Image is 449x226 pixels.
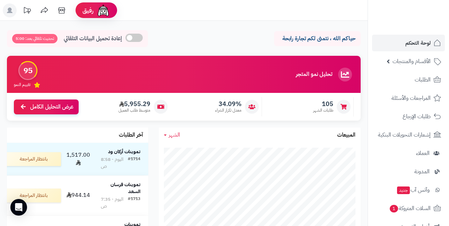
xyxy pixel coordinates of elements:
[390,205,398,212] span: 1
[101,156,128,170] div: اليوم - 8:58 ص
[403,112,431,121] span: طلبات الإرجاع
[402,16,442,31] img: logo-2.png
[372,108,445,125] a: طلبات الإرجاع
[215,107,241,113] span: معدل تكرار الشراء
[415,75,431,85] span: الطلبات
[372,90,445,106] a: المراجعات والأسئلة
[389,203,431,213] span: السلات المتروكة
[405,38,431,48] span: لوحة التحكم
[378,130,431,140] span: إشعارات التحويلات البنكية
[6,189,61,202] div: بانتظار المراجعة
[82,6,94,15] span: رفيق
[372,145,445,162] a: العملاء
[296,71,332,78] h3: تحليل نمو المتجر
[12,34,58,43] span: تحديث تلقائي بعد: 5:00
[64,35,122,43] span: إعادة تحميل البيانات التلقائي
[372,182,445,198] a: وآتس آبجديد
[164,131,180,139] a: الشهر
[393,56,431,66] span: الأقسام والمنتجات
[64,143,93,175] td: 1,517.00
[30,103,73,111] span: عرض التحليل الكامل
[313,107,333,113] span: طلبات الشهر
[372,127,445,143] a: إشعارات التحويلات البنكية
[391,93,431,103] span: المراجعات والأسئلة
[64,176,93,215] td: 944.14
[10,199,27,216] div: Open Intercom Messenger
[119,132,143,138] h3: آخر الطلبات
[337,132,355,138] h3: المبيعات
[6,152,61,166] div: بانتظار المراجعة
[14,99,79,114] a: عرض التحليل الكامل
[372,35,445,51] a: لوحة التحكم
[118,100,150,108] span: 5,955.29
[18,3,36,19] a: تحديثات المنصة
[279,35,355,43] p: حياكم الله ، نتمنى لكم تجارة رابحة
[111,181,140,195] strong: تموينات فرسان السعد
[118,107,150,113] span: متوسط طلب العميل
[372,163,445,180] a: المدونة
[416,148,430,158] span: العملاء
[128,196,140,210] div: #1713
[14,82,30,88] span: تقييم النمو
[414,167,430,176] span: المدونة
[108,148,140,155] strong: تموينات أركان ود
[215,100,241,108] span: 34.09%
[396,185,430,195] span: وآتس آب
[101,196,128,210] div: اليوم - 7:35 ص
[96,3,110,17] img: ai-face.png
[372,71,445,88] a: الطلبات
[397,186,410,194] span: جديد
[372,200,445,217] a: السلات المتروكة1
[169,131,180,139] span: الشهر
[128,156,140,170] div: #1714
[313,100,333,108] span: 105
